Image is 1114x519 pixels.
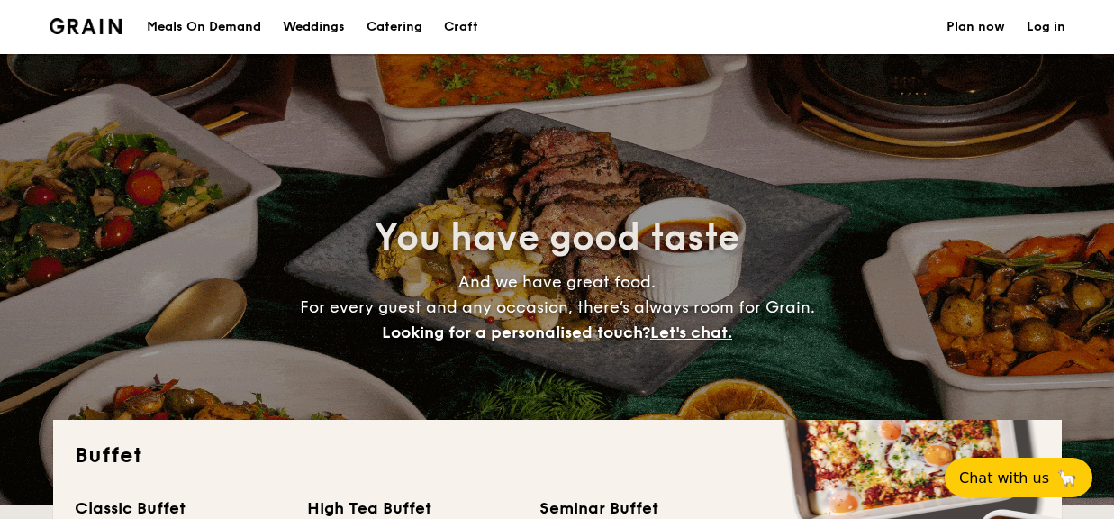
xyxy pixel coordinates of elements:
[1056,468,1078,488] span: 🦙
[75,442,1040,470] h2: Buffet
[50,18,122,34] img: Grain
[650,323,732,342] span: Let's chat.
[50,18,122,34] a: Logotype
[300,272,815,342] span: And we have great food. For every guest and any occasion, there’s always room for Grain.
[375,216,739,259] span: You have good taste
[945,458,1092,497] button: Chat with us🦙
[382,323,650,342] span: Looking for a personalised touch?
[959,469,1049,487] span: Chat with us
